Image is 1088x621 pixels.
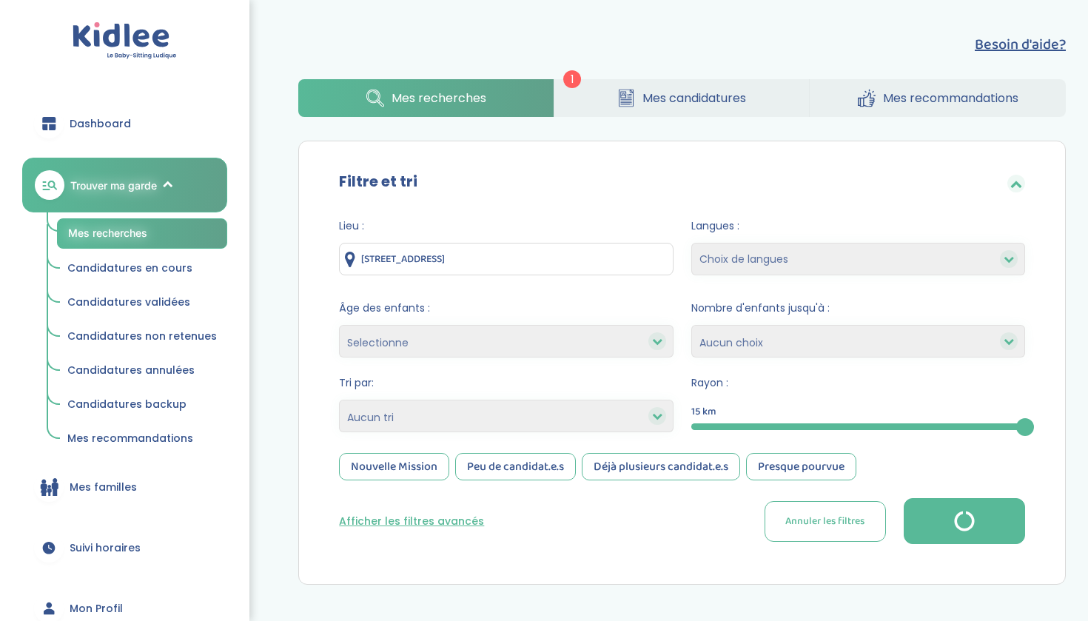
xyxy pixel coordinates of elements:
span: Candidatures backup [67,397,187,412]
span: Candidatures non retenues [67,329,217,343]
span: Mes familles [70,480,137,495]
div: Presque pourvue [746,453,856,480]
span: 15 km [691,404,716,420]
a: Dashboard [22,97,227,150]
span: Mes recommandations [67,431,193,446]
button: Besoin d'aide? [975,33,1066,56]
a: Candidatures annulées [57,357,227,385]
a: Candidatures validées [57,289,227,317]
span: Nombre d'enfants jusqu'à : [691,301,1025,316]
span: Trouver ma garde [70,178,157,193]
a: Mes recherches [298,79,554,117]
span: Dashboard [70,116,131,132]
span: 1 [563,70,581,88]
span: Langues : [691,218,1025,234]
span: Mes recherches [68,226,147,239]
a: Candidatures non retenues [57,323,227,351]
span: Tri par: [339,375,673,391]
button: Afficher les filtres avancés [339,514,484,529]
a: Trouver ma garde [22,158,227,212]
img: logo.svg [73,22,177,60]
a: Candidatures en cours [57,255,227,283]
a: Mes recommandations [810,79,1066,117]
span: Mon Profil [70,601,123,617]
div: Peu de candidat.e.s [455,453,576,480]
input: Ville ou code postale [339,243,673,275]
div: Nouvelle Mission [339,453,449,480]
span: Annuler les filtres [785,514,864,529]
span: Mes recommandations [883,89,1018,107]
a: Mes recherches [57,218,227,249]
div: Déjà plusieurs candidat.e.s [582,453,740,480]
a: Mes familles [22,460,227,514]
span: Âge des enfants : [339,301,673,316]
span: Suivi horaires [70,540,141,556]
a: Candidatures backup [57,391,227,419]
label: Filtre et tri [339,170,417,192]
span: Lieu : [339,218,673,234]
a: Suivi horaires [22,521,227,574]
span: Candidatures en cours [67,261,192,275]
span: Candidatures validées [67,295,190,309]
span: Mes candidatures [642,89,746,107]
span: Rayon : [691,375,1025,391]
span: Candidatures annulées [67,363,195,377]
button: Annuler les filtres [765,501,886,542]
a: Mes recommandations [57,425,227,453]
a: Mes candidatures [554,79,810,117]
span: Mes recherches [392,89,486,107]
